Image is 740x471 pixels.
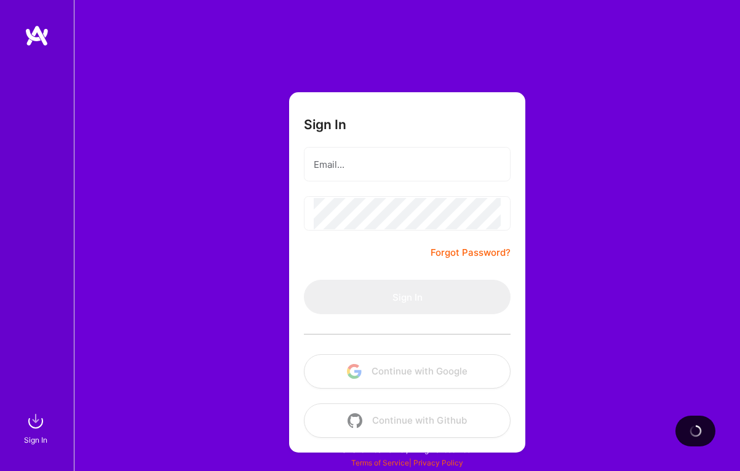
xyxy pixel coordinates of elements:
input: Email... [314,149,501,180]
img: sign in [23,409,48,433]
button: Continue with Google [304,354,511,389]
a: Terms of Service [351,458,409,467]
button: Sign In [304,280,511,314]
div: © 2025 ATeams Inc., All rights reserved. [74,434,740,465]
a: sign inSign In [26,409,48,446]
button: Continue with Github [304,403,511,438]
img: loading [687,422,704,440]
a: Forgot Password? [431,245,511,260]
span: | [351,458,463,467]
div: Sign In [24,433,47,446]
a: Privacy Policy [413,458,463,467]
h3: Sign In [304,117,346,132]
img: logo [25,25,49,47]
img: icon [348,413,362,428]
img: icon [347,364,362,379]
